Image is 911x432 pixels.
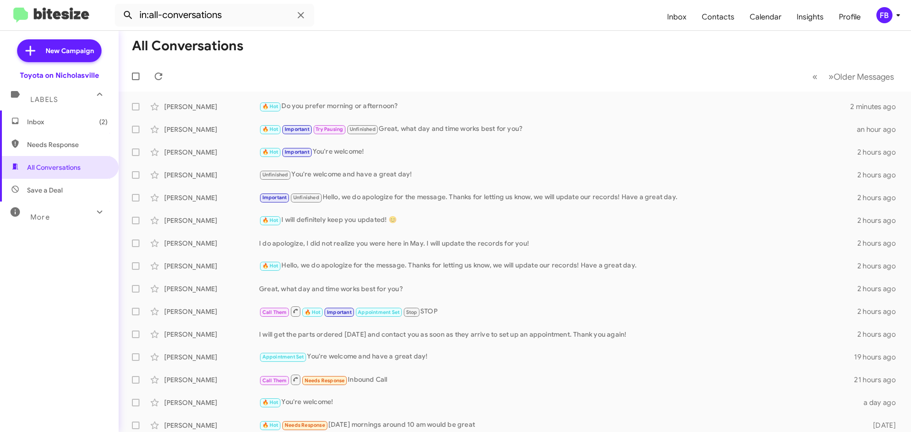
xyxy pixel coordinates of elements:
div: STOP [259,305,857,317]
span: New Campaign [46,46,94,55]
span: « [812,71,818,83]
button: Next [823,67,900,86]
div: [PERSON_NAME] [164,261,259,271]
span: Save a Deal [27,185,63,195]
div: 2 hours ago [857,284,903,294]
input: Search [115,4,314,27]
div: [PERSON_NAME] [164,170,259,180]
div: [DATE] mornings around 10 am would be great [259,420,858,431]
div: Toyota on Nicholasville [20,71,99,80]
span: Needs Response [285,422,325,428]
span: 🔥 Hot [262,422,279,428]
div: [PERSON_NAME] [164,398,259,407]
div: a day ago [858,398,903,407]
a: Insights [789,3,831,31]
span: Appointment Set [262,354,304,360]
span: Call Them [262,309,287,315]
div: FB [876,7,892,23]
button: Previous [807,67,823,86]
span: Try Pausing [316,126,343,132]
div: 2 minutes ago [850,102,903,111]
div: Inbound Call [259,374,854,386]
div: 2 hours ago [857,193,903,202]
span: Important [262,194,287,201]
div: [PERSON_NAME] [164,239,259,248]
div: Do you prefer morning or afternoon? [259,101,850,112]
span: 🔥 Hot [262,263,279,269]
div: [PERSON_NAME] [164,102,259,111]
div: 2 hours ago [857,307,903,316]
div: You're welcome and have a great day! [259,351,854,362]
div: You're welcome! [259,397,858,408]
div: [PERSON_NAME] [164,284,259,294]
div: [PERSON_NAME] [164,330,259,339]
span: 🔥 Hot [262,399,279,405]
div: You're welcome! [259,147,857,157]
div: Hello, we do apologize for the message. Thanks for letting us know, we will update our records! H... [259,260,857,271]
div: 2 hours ago [857,239,903,248]
span: 🔥 Hot [262,217,279,223]
div: I will definitely keep you updated! 😊 [259,215,857,226]
span: 🔥 Hot [262,126,279,132]
span: More [30,213,50,221]
h1: All Conversations [132,38,243,54]
span: Needs Response [305,377,345,384]
button: FB [868,7,901,23]
span: Stop [406,309,418,315]
div: You're welcome and have a great day! [259,169,857,180]
span: (2) [99,117,108,127]
span: Unfinished [350,126,376,132]
div: 21 hours ago [854,375,903,385]
div: [DATE] [858,421,903,430]
span: Important [285,149,309,155]
span: 🔥 Hot [262,149,279,155]
div: [PERSON_NAME] [164,125,259,134]
div: 2 hours ago [857,147,903,157]
span: Needs Response [27,140,108,149]
div: [PERSON_NAME] [164,421,259,430]
div: Great, what day and time works best for you? [259,284,857,294]
div: an hour ago [857,125,903,134]
a: Profile [831,3,868,31]
span: Older Messages [834,72,894,82]
div: 2 hours ago [857,170,903,180]
span: » [828,71,834,83]
span: Appointment Set [358,309,400,315]
a: New Campaign [17,39,102,62]
span: Important [327,309,352,315]
div: 2 hours ago [857,330,903,339]
span: Important [285,126,309,132]
span: Unfinished [293,194,319,201]
div: 19 hours ago [854,352,903,362]
nav: Page navigation example [807,67,900,86]
div: [PERSON_NAME] [164,375,259,385]
a: Calendar [742,3,789,31]
span: Labels [30,95,58,104]
div: [PERSON_NAME] [164,307,259,316]
span: 🔥 Hot [262,103,279,110]
div: [PERSON_NAME] [164,352,259,362]
div: [PERSON_NAME] [164,216,259,225]
a: Contacts [694,3,742,31]
div: I will get the parts ordered [DATE] and contact you as soon as they arrive to set up an appointme... [259,330,857,339]
div: Hello, we do apologize for the message. Thanks for letting us know, we will update our records! H... [259,192,857,203]
div: 2 hours ago [857,216,903,225]
span: Call Them [262,377,287,384]
div: Great, what day and time works best for you? [259,124,857,135]
div: I do apologize, I did not realize you were here in May. I will update the records for you! [259,239,857,248]
span: Inbox [27,117,108,127]
div: 2 hours ago [857,261,903,271]
div: [PERSON_NAME] [164,147,259,157]
span: Unfinished [262,172,288,178]
span: All Conversations [27,163,81,172]
div: [PERSON_NAME] [164,193,259,202]
a: Inbox [660,3,694,31]
span: 🔥 Hot [305,309,321,315]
